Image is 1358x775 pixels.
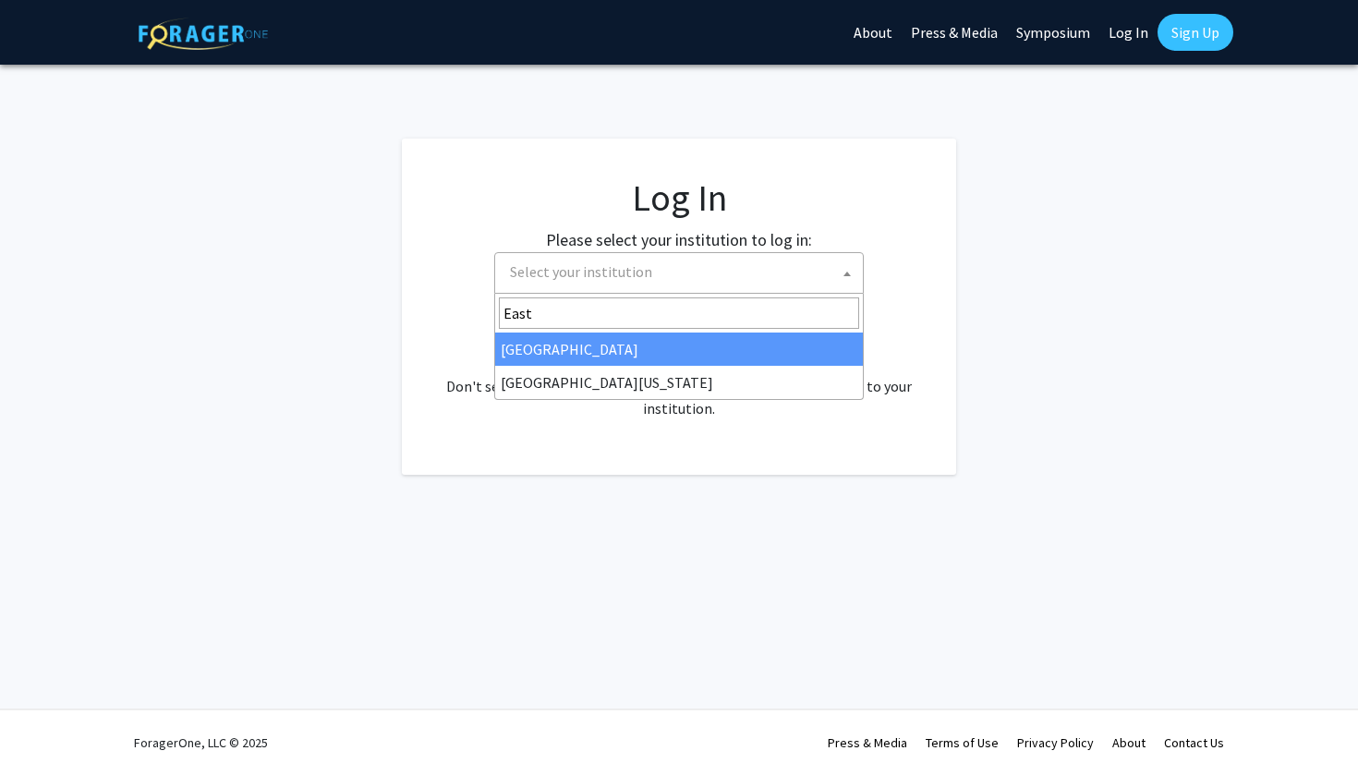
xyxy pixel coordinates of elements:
[828,734,907,751] a: Press & Media
[510,262,652,281] span: Select your institution
[1158,14,1233,51] a: Sign Up
[503,253,863,291] span: Select your institution
[439,176,919,220] h1: Log In
[14,692,79,761] iframe: Chat
[139,18,268,50] img: ForagerOne Logo
[499,297,859,329] input: Search
[1164,734,1224,751] a: Contact Us
[495,366,863,399] li: [GEOGRAPHIC_DATA][US_STATE]
[134,710,268,775] div: ForagerOne, LLC © 2025
[546,227,812,252] label: Please select your institution to log in:
[1112,734,1146,751] a: About
[1017,734,1094,751] a: Privacy Policy
[494,252,864,294] span: Select your institution
[926,734,999,751] a: Terms of Use
[439,331,919,419] div: No account? . Don't see your institution? about bringing ForagerOne to your institution.
[495,333,863,366] li: [GEOGRAPHIC_DATA]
